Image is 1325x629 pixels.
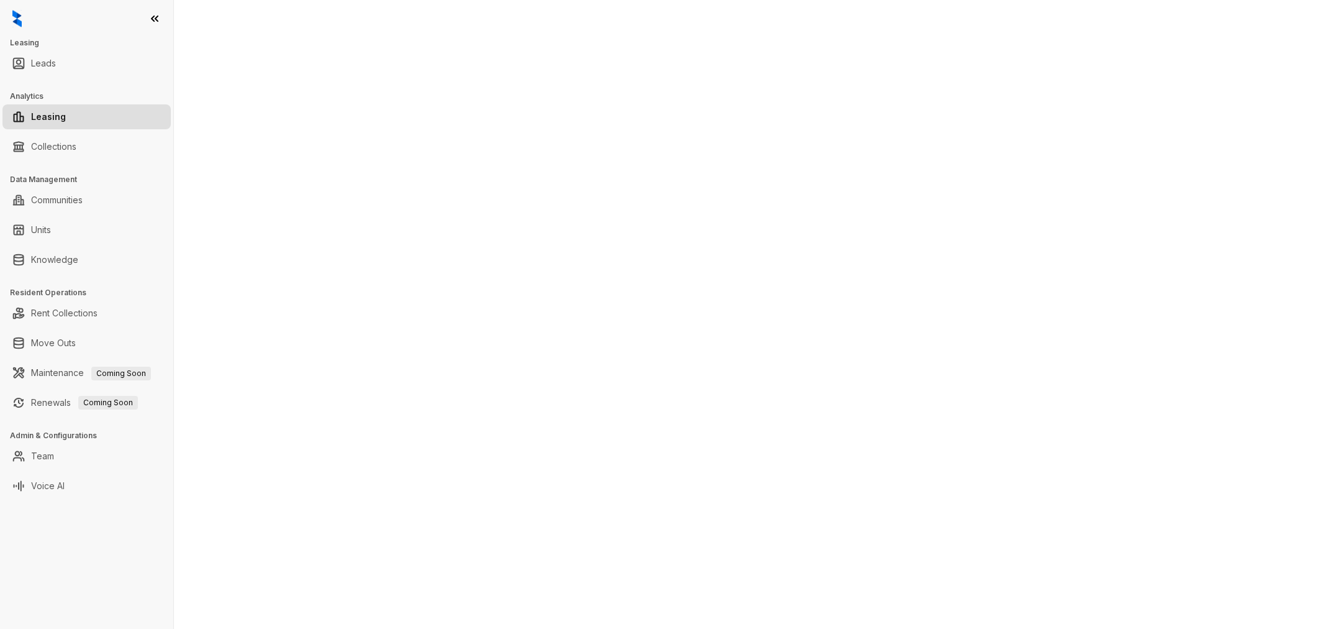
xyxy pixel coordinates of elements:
[31,474,65,498] a: Voice AI
[31,247,78,272] a: Knowledge
[2,104,171,129] li: Leasing
[2,218,171,242] li: Units
[2,134,171,159] li: Collections
[31,331,76,356] a: Move Outs
[31,390,138,415] a: RenewalsComing Soon
[2,444,171,469] li: Team
[2,51,171,76] li: Leads
[2,331,171,356] li: Move Outs
[2,301,171,326] li: Rent Collections
[31,188,83,213] a: Communities
[2,360,171,385] li: Maintenance
[10,37,173,48] h3: Leasing
[12,10,22,27] img: logo
[91,367,151,380] span: Coming Soon
[10,430,173,441] h3: Admin & Configurations
[2,247,171,272] li: Knowledge
[10,91,173,102] h3: Analytics
[10,174,173,185] h3: Data Management
[2,474,171,498] li: Voice AI
[2,188,171,213] li: Communities
[31,444,54,469] a: Team
[10,287,173,298] h3: Resident Operations
[78,396,138,410] span: Coming Soon
[31,218,51,242] a: Units
[31,104,66,129] a: Leasing
[2,390,171,415] li: Renewals
[31,134,76,159] a: Collections
[31,301,98,326] a: Rent Collections
[31,51,56,76] a: Leads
